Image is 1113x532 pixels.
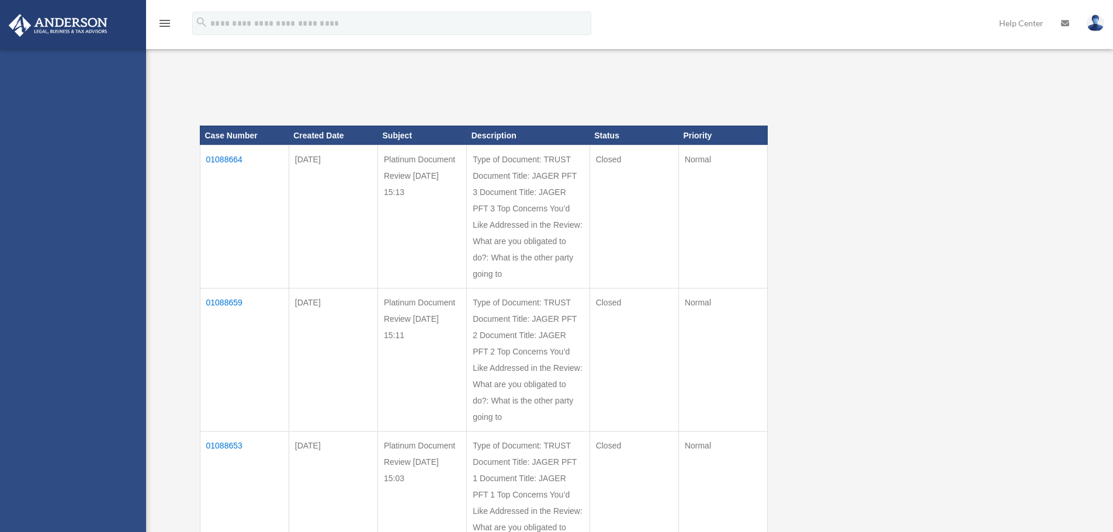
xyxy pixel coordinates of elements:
td: 01088659 [200,288,289,432]
td: Type of Document: TRUST Document Title: JAGER PFT 3 Document Title: JAGER PFT 3 Top Concerns You’... [467,145,590,288]
th: Description [467,126,590,145]
img: User Pic [1087,15,1104,32]
td: [DATE] [289,145,377,288]
th: Created Date [289,126,377,145]
th: Priority [678,126,767,145]
td: Platinum Document Review [DATE] 15:11 [378,288,467,432]
td: Closed [590,288,678,432]
td: Platinum Document Review [DATE] 15:13 [378,145,467,288]
td: Closed [590,145,678,288]
th: Subject [378,126,467,145]
td: 01088664 [200,145,289,288]
td: Normal [678,288,767,432]
td: [DATE] [289,288,377,432]
td: Normal [678,145,767,288]
img: Anderson Advisors Platinum Portal [5,14,111,37]
td: Type of Document: TRUST Document Title: JAGER PFT 2 Document Title: JAGER PFT 2 Top Concerns You’... [467,288,590,432]
i: menu [158,16,172,30]
th: Status [590,126,678,145]
i: search [195,16,208,29]
a: menu [158,20,172,30]
th: Case Number [200,126,289,145]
